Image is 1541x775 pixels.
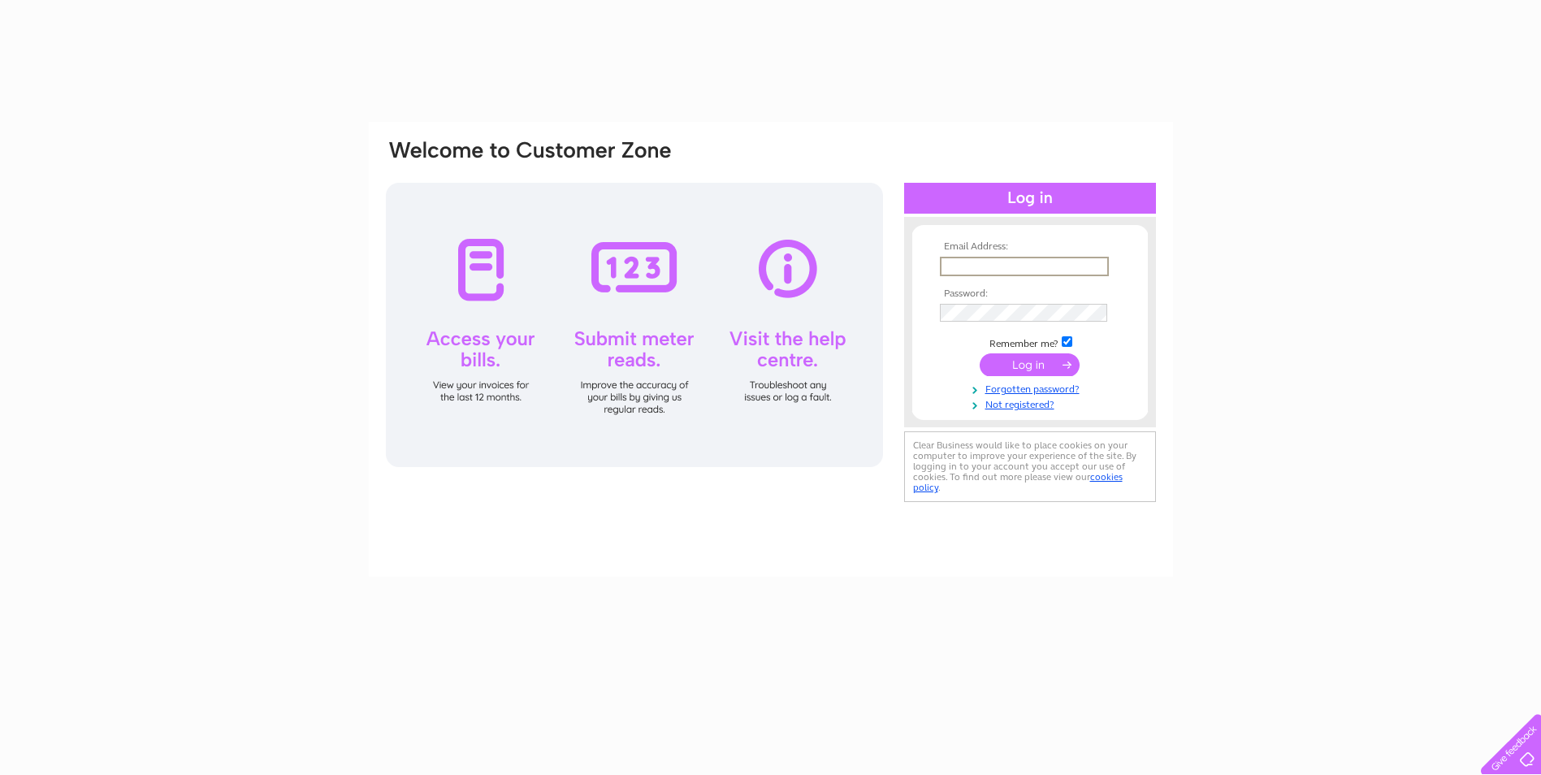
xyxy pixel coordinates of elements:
[940,380,1124,396] a: Forgotten password?
[904,431,1156,502] div: Clear Business would like to place cookies on your computer to improve your experience of the sit...
[936,288,1124,300] th: Password:
[936,241,1124,253] th: Email Address:
[913,471,1123,493] a: cookies policy
[940,396,1124,411] a: Not registered?
[980,353,1080,376] input: Submit
[936,334,1124,350] td: Remember me?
